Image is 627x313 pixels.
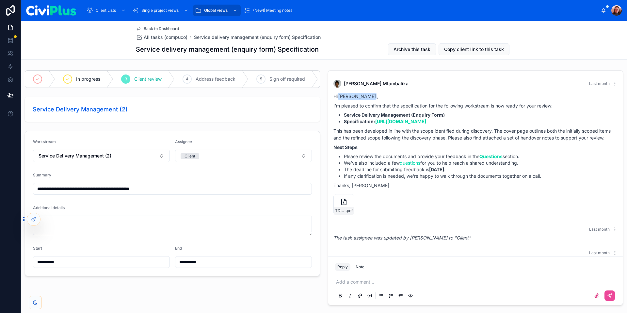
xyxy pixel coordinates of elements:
[39,153,111,159] span: Service Delivery Management (2)
[136,34,187,41] a: All tasks (compuco)
[344,160,618,166] li: We’ve also included a few for you to help reach a shared understanding.
[333,127,618,141] p: This has been developed in line with the scope identified during discovery. The cover page outlin...
[335,208,346,213] span: TDT---Service-Delivery-Enquiry-Form---Specification-Handover
[260,76,262,82] span: 5
[196,76,235,82] span: Address feedback
[33,173,51,177] span: Summary
[333,102,618,109] p: I’m pleased to confirm that the specification for the following workstream is now ready for your ...
[333,144,358,150] strong: Next Steps
[589,227,610,232] span: Last month
[130,5,192,16] a: Single project views
[388,43,436,55] button: Archive this task
[333,93,618,100] p: Hi ,
[33,246,42,251] span: Start
[589,81,610,86] span: Last month
[136,26,179,31] a: Back to Dashboard
[439,43,509,55] button: Copy client link to this task
[144,34,187,41] span: All tasks (compuco)
[344,173,618,179] li: If any clarification is needed, we're happy to walk through the documents together on a call.
[444,46,504,53] span: Copy client link to this task
[400,160,420,166] a: questions
[185,153,195,159] div: Client
[429,167,444,172] strong: [DATE]
[125,76,127,82] span: 3
[394,46,430,53] span: Archive this task
[175,150,312,162] button: Select Button
[136,45,319,54] h1: Service delivery management (enquiry form) Specification
[344,80,409,87] span: [PERSON_NAME] Mtambalika
[333,235,471,240] em: The task assignee was updated by [PERSON_NAME] to "Client"
[344,166,618,173] li: The deadline for submitting feedback is .
[204,8,228,13] span: Global views
[353,263,367,271] button: Note
[344,119,426,124] strong: Specification:
[85,5,129,16] a: Client Lists
[186,76,188,82] span: 4
[33,205,65,210] span: Additional details
[193,5,241,16] a: Global views
[96,8,116,13] span: Client Lists
[344,112,445,118] strong: Service Delivery Management (Enquiry Form)
[344,153,618,160] li: Please review the documents and provide your feedback in the section.
[141,8,179,13] span: Single project views
[479,154,503,159] a: Questions
[269,76,305,82] span: Sign off required
[333,182,618,189] p: Thanks, [PERSON_NAME]
[81,3,601,18] div: scrollable content
[242,5,297,16] a: (New!) Meeting notes
[335,263,350,271] button: Reply
[33,150,170,162] button: Select Button
[134,76,162,82] span: Client review
[175,246,182,251] span: End
[253,8,292,13] span: (New!) Meeting notes
[144,26,179,31] span: Back to Dashboard
[26,5,76,16] img: App logo
[338,93,377,100] span: [PERSON_NAME]
[33,139,56,144] span: Workstream
[76,76,100,82] span: In progress
[356,264,364,270] div: Note
[346,208,353,213] span: .pdf
[589,250,610,255] span: Last month
[194,34,321,41] a: Service delivery management (enquiry form) Specification
[33,105,128,114] a: Service Delivery Management (2)
[375,119,426,124] a: [URL][DOMAIN_NAME]
[175,139,192,144] span: Assignee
